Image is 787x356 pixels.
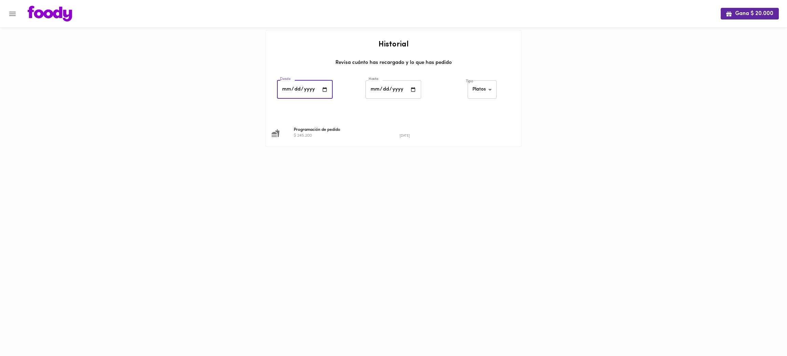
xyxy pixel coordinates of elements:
[466,79,473,84] label: Tipo
[294,133,400,139] div: $ 245.200
[294,127,506,133] span: Programación de pedido
[721,8,779,19] button: Gana $ 20.000
[468,80,497,99] div: Platos
[273,59,514,71] div: Revisa cuánto has recargado y lo que has pedido
[273,41,514,49] h2: Historial
[400,134,410,138] small: [DATE]
[4,5,21,22] button: Menu
[747,316,780,349] iframe: Messagebird Livechat Widget
[726,11,773,17] span: Gana $ 20.000
[28,6,72,22] img: logo.png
